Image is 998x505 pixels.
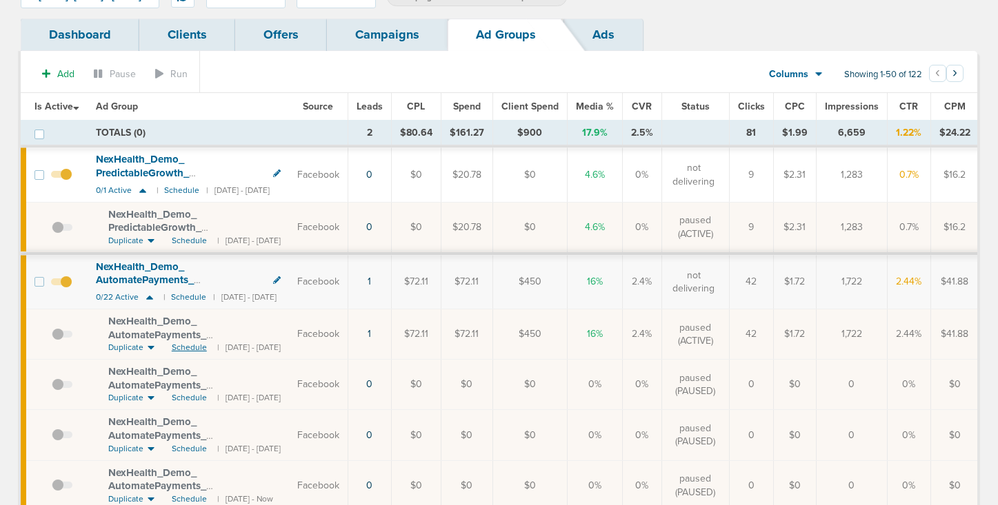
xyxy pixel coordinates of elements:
[441,410,492,460] td: $0
[899,101,918,112] span: CTR
[96,153,227,192] span: NexHealth_ Demo_ PredictableGrowth_ DentistLooseSleep2_ Dental
[661,360,729,410] td: paused (PAUSED)
[492,309,567,360] td: $450
[729,203,773,254] td: 9
[929,67,964,83] ul: Pagination
[622,203,661,254] td: 0%
[441,146,492,202] td: $20.78
[492,146,567,202] td: $0
[729,309,773,360] td: 42
[217,443,281,455] small: | [DATE] - [DATE]
[773,410,816,460] td: $0
[139,19,235,51] a: Clients
[368,276,371,287] a: 1
[622,254,661,309] td: 2.4%
[391,309,441,360] td: $72.11
[366,378,372,390] a: 0
[567,254,622,309] td: 16%
[441,360,492,410] td: $0
[108,443,143,455] span: Duplicate
[492,254,567,309] td: $450
[391,146,441,202] td: $0
[391,410,441,460] td: $0
[773,254,816,309] td: $1.72
[108,208,281,261] span: NexHealth_ Demo_ PredictableGrowth_ DentistLooseSleep2_ Dental_ [DATE]?id=183&cmp_ id=9658027
[289,254,348,309] td: Facebook
[930,121,979,147] td: $24.22
[773,309,816,360] td: $1.72
[567,309,622,360] td: 16%
[57,68,74,80] span: Add
[391,254,441,309] td: $72.11
[930,360,979,410] td: $0
[492,360,567,410] td: $0
[171,292,206,302] small: Schedule
[887,410,930,460] td: 0%
[453,101,481,112] span: Spend
[632,101,652,112] span: CVR
[366,169,372,181] a: 0
[172,235,207,247] span: Schedule
[492,203,567,254] td: $0
[108,342,143,353] span: Duplicate
[564,19,643,51] a: Ads
[172,392,207,404] span: Schedule
[816,360,887,410] td: 0
[773,146,816,202] td: $2.31
[108,235,143,247] span: Duplicate
[501,101,559,112] span: Client Spend
[773,360,816,410] td: $0
[21,19,139,51] a: Dashboard
[34,64,82,84] button: Add
[844,69,922,81] span: Showing 1-50 of 122
[108,415,271,468] span: NexHealth_ Demo_ AutomatePayments_ CashFlowVideo_ Dental_ [DATE]_ newtext?id=183&cmp_ id=9658027
[887,254,930,309] td: 2.44%
[622,146,661,202] td: 0%
[729,360,773,410] td: 0
[441,254,492,309] td: $72.11
[108,365,271,418] span: NexHealth_ Demo_ AutomatePayments_ CashFlowMixed_ Dental_ [DATE]_ newtext?id=183&cmp_ id=9658027
[217,392,281,404] small: | [DATE] - [DATE]
[622,121,661,147] td: 2.5%
[816,146,887,202] td: 1,283
[930,203,979,254] td: $16.2
[391,203,441,254] td: $0
[729,254,773,309] td: 42
[729,121,773,147] td: 81
[217,493,273,505] small: | [DATE] - Now
[816,203,887,254] td: 1,283
[825,101,879,112] span: Impressions
[108,392,143,404] span: Duplicate
[930,146,979,202] td: $16.2
[368,328,371,340] a: 1
[172,493,207,505] span: Schedule
[96,260,207,300] span: NexHealth_ Demo_ AutomatePayments_ CashFlowVideo_ Dental
[670,269,717,296] span: not delivering
[670,161,717,188] span: not delivering
[289,360,348,410] td: Facebook
[816,254,887,309] td: 1,722
[88,121,348,147] td: TOTALS (0)
[930,309,979,360] td: $41.88
[96,292,139,302] span: 0/22 Active
[661,410,729,460] td: paused (PAUSED)
[622,410,661,460] td: 0%
[391,121,441,147] td: $80.64
[391,360,441,410] td: $0
[108,493,143,505] span: Duplicate
[576,101,614,112] span: Media %
[289,309,348,360] td: Facebook
[235,19,327,51] a: Offers
[622,360,661,410] td: 0%
[164,185,199,196] small: Schedule
[567,203,622,254] td: 4.6%
[944,101,966,112] span: CPM
[327,19,448,51] a: Campaigns
[217,235,281,247] small: | [DATE] - [DATE]
[366,429,372,441] a: 0
[492,410,567,460] td: $0
[441,121,492,147] td: $161.27
[785,101,805,112] span: CPC
[492,121,567,147] td: $900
